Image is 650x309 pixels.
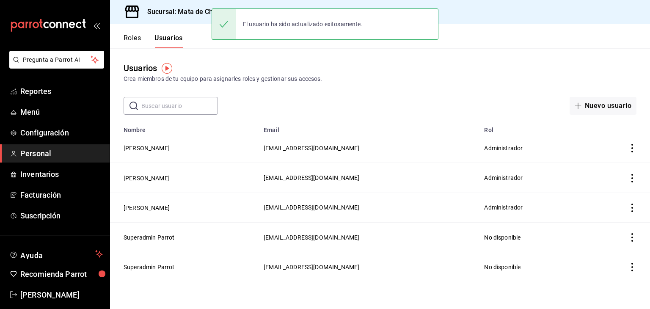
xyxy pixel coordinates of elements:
[20,106,103,118] span: Menú
[6,61,104,70] a: Pregunta a Parrot AI
[20,168,103,180] span: Inventarios
[628,263,636,271] button: actions
[484,204,523,211] span: Administrador
[110,121,650,281] table: employeesTable
[124,62,157,74] div: Usuarios
[140,7,294,17] h3: Sucursal: Mata de Chile ([GEOGRAPHIC_DATA])
[110,121,259,133] th: Nombre
[484,174,523,181] span: Administrador
[9,51,104,69] button: Pregunta a Parrot AI
[124,174,170,182] button: [PERSON_NAME]
[23,55,91,64] span: Pregunta a Parrot AI
[264,264,359,270] span: [EMAIL_ADDRESS][DOMAIN_NAME]
[628,174,636,182] button: actions
[628,144,636,152] button: actions
[20,289,103,301] span: [PERSON_NAME]
[484,145,523,152] span: Administrador
[570,97,636,115] button: Nuevo usuario
[124,74,636,83] div: Crea miembros de tu equipo para asignarles roles y gestionar sus accesos.
[479,252,586,282] td: No disponible
[479,222,586,252] td: No disponible
[20,249,92,259] span: Ayuda
[20,189,103,201] span: Facturación
[264,234,359,241] span: [EMAIL_ADDRESS][DOMAIN_NAME]
[124,204,170,212] button: [PERSON_NAME]
[124,34,183,48] div: navigation tabs
[264,204,359,211] span: [EMAIL_ADDRESS][DOMAIN_NAME]
[628,233,636,242] button: actions
[124,233,175,242] button: Superadmin Parrot
[124,34,141,48] button: Roles
[93,22,100,29] button: open_drawer_menu
[264,174,359,181] span: [EMAIL_ADDRESS][DOMAIN_NAME]
[20,148,103,159] span: Personal
[628,204,636,212] button: actions
[20,268,103,280] span: Recomienda Parrot
[20,210,103,221] span: Suscripción
[259,121,479,133] th: Email
[141,97,218,114] input: Buscar usuario
[20,127,103,138] span: Configuración
[124,144,170,152] button: [PERSON_NAME]
[479,121,586,133] th: Rol
[236,15,369,33] div: El usuario ha sido actualizado exitosamente.
[154,34,183,48] button: Usuarios
[264,145,359,152] span: [EMAIL_ADDRESS][DOMAIN_NAME]
[20,86,103,97] span: Reportes
[124,263,175,271] button: Superadmin Parrot
[162,63,172,74] img: Tooltip marker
